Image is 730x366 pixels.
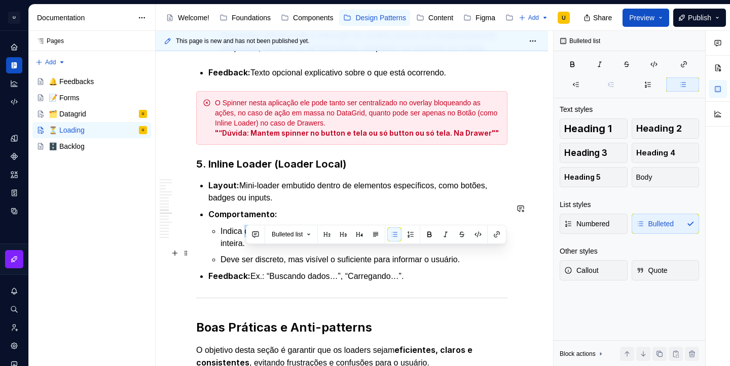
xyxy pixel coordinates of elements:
[339,10,410,26] a: Design Patterns
[32,106,151,122] a: 🗂️ DatagridU
[6,75,22,92] a: Analytics
[355,13,406,23] div: Design Patterns
[6,94,22,110] a: Code automation
[6,283,22,299] button: Notifications
[196,320,372,335] strong: Boas Práticas e Anti-patterns
[49,141,85,151] div: 🗄️ Backlog
[623,9,669,27] button: Preview
[45,58,56,66] span: Add
[564,124,612,134] span: Heading 1
[560,214,628,234] button: Numbered
[593,13,612,23] span: Share
[560,104,593,114] div: Text styles
[6,203,22,219] a: Data sources
[208,66,507,79] p: Texto opcional explicativo sobre o que está ocorrendo.
[142,125,144,135] div: U
[6,301,22,317] button: Search ⌘K
[267,227,315,241] button: Bulleted list
[560,199,591,210] div: List styles
[632,143,700,163] button: Heading 4
[49,109,86,119] div: 🗂️ Datagrid
[32,73,151,154] div: Page tree
[215,98,501,138] div: O Spinner nesta aplicação ele pode tanto ser centralizado no overlay bloqueando as ações, no caso...
[578,9,618,27] button: Share
[501,10,556,26] a: Changelog
[412,10,457,26] a: Content
[6,148,22,165] a: Components
[196,158,346,170] strong: 5. Inline Loader (Loader Local)
[293,13,333,23] div: Components
[49,125,85,135] div: ⏳ Loading
[560,347,605,361] div: Block actions
[272,230,303,238] span: Bulleted list
[516,11,552,25] button: Add
[459,10,499,26] a: Figma
[428,13,453,23] div: Content
[32,90,151,106] a: 📝 Forms
[208,180,239,190] strong: Layout:
[178,13,209,23] div: Welcome!
[560,167,628,187] button: Heading 5
[176,37,310,45] span: This page is new and has not been published yet.
[629,13,654,23] span: Preview
[215,129,499,137] strong: "“Dúvida: Mantem spinner no button e tela ou só button ou só tela. Na Drawer""
[636,148,675,158] span: Heading 4
[6,57,22,73] a: Documentation
[632,118,700,139] button: Heading 2
[560,260,628,280] button: Callout
[49,93,80,103] div: 📝 Forms
[6,338,22,354] a: Settings
[49,76,94,87] div: 🔔 Feedbacks
[221,254,507,266] p: Deve ser discreto, mas visível o suficiente para informar o usuário.
[208,209,277,219] strong: Comportamento:
[142,109,144,119] div: U
[2,7,26,28] button: U
[564,172,601,182] span: Heading 5
[562,14,566,22] div: U
[636,172,652,182] span: Body
[564,265,599,275] span: Callout
[560,350,596,358] div: Block actions
[208,179,507,204] p: Mini-loader embutido dentro de elementos específicos, como botões, badges ou inputs.
[6,319,22,336] a: Invite team
[6,167,22,183] a: Assets
[636,124,682,134] span: Heading 2
[208,271,250,281] strong: Feedback:
[632,167,700,187] button: Body
[208,67,250,77] strong: Feedback:
[564,219,609,229] span: Numbered
[32,73,151,90] a: 🔔 Feedbacks
[6,185,22,201] a: Storybook stories
[162,10,213,26] a: Welcome!
[8,12,20,24] div: U
[232,13,271,23] div: Foundations
[560,246,598,256] div: Other styles
[32,138,151,154] a: 🗄️ Backlog
[32,122,151,138] a: ⏳ LoadingU
[277,10,337,26] a: Components
[32,55,68,69] button: Add
[564,148,607,158] span: Heading 3
[476,13,495,23] div: Figma
[673,9,726,27] button: Publish
[6,130,22,146] div: Design tokens
[688,13,711,23] span: Publish
[6,39,22,55] a: Home
[560,143,628,163] button: Heading 3
[560,118,628,139] button: Heading 1
[215,10,275,26] a: Foundations
[37,13,133,23] div: Documentation
[162,8,514,28] div: Page tree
